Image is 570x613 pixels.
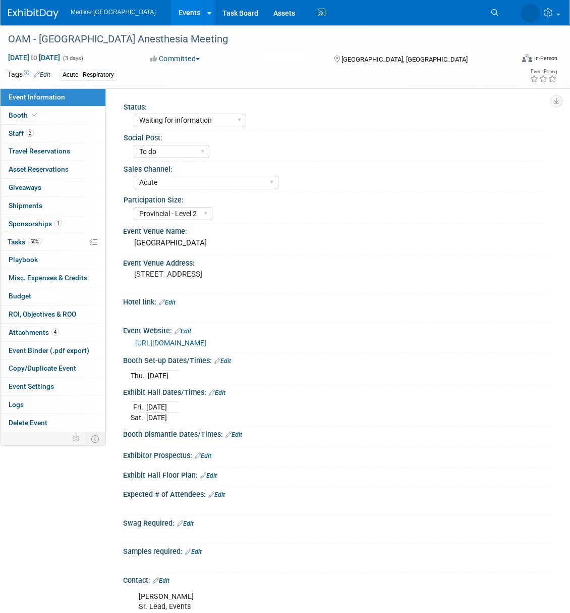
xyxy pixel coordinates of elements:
img: ExhibitDay [8,9,59,19]
div: Hotel link: [123,294,550,308]
a: Edit [200,472,217,479]
button: Committed [147,54,204,64]
a: Edit [225,431,242,438]
a: Edit [185,548,202,555]
td: Sat. [131,413,146,423]
div: Expected # of Attendees: [123,487,550,500]
a: Edit [159,299,176,306]
a: Giveaways [1,179,105,196]
div: Exhibit Hall Dates/Times: [123,385,550,398]
div: Acute - Respiratory [60,70,117,80]
span: 1 [54,220,62,227]
a: Event Binder (.pdf export) [1,342,105,360]
span: to [29,54,39,62]
td: Thu. [131,370,148,381]
span: Misc. Expenses & Credits [9,274,87,282]
span: Event Information [9,93,65,101]
a: Logs [1,396,105,414]
a: Sponsorships1 [1,215,105,233]
div: Booth Set-up Dates/Times: [123,353,550,366]
td: [DATE] [146,402,167,413]
a: Edit [208,491,225,498]
td: Toggle Event Tabs [85,432,106,445]
a: Playbook [1,251,105,269]
span: Shipments [9,201,42,210]
img: Format-Inperson.png [522,54,532,62]
a: Edit [34,71,50,78]
a: Attachments4 [1,324,105,341]
div: Samples required: [123,544,550,557]
span: Asset Reservations [9,165,69,173]
a: Edit [214,357,231,365]
div: [GEOGRAPHIC_DATA] [131,235,542,251]
a: [URL][DOMAIN_NAME] [135,339,206,347]
a: Edit [153,577,169,584]
td: Fri. [131,402,146,413]
span: Delete Event [9,419,47,427]
a: Budget [1,287,105,305]
span: Attachments [9,328,59,336]
span: Event Settings [9,382,54,390]
pre: [STREET_ADDRESS] [134,270,290,279]
a: Staff2 [1,125,105,142]
a: Edit [177,520,194,527]
span: [GEOGRAPHIC_DATA], [GEOGRAPHIC_DATA] [341,56,468,63]
span: Booth [9,111,39,119]
td: [DATE] [146,413,167,423]
span: Medline [GEOGRAPHIC_DATA] [71,9,156,16]
a: Edit [175,328,191,335]
td: Personalize Event Tab Strip [68,432,85,445]
div: Exhibit Hall Floor Plan: [123,468,550,481]
span: 4 [51,328,59,336]
i: Booth reservation complete [32,112,37,118]
span: 2 [26,129,34,137]
span: Travel Reservations [9,147,70,155]
a: Shipments [1,197,105,215]
a: ROI, Objectives & ROO [1,305,105,323]
a: Delete Event [1,414,105,432]
span: Sponsorships [9,220,62,228]
a: Event Information [1,88,105,106]
div: Booth Dismantle Dates/Times: [123,427,550,440]
a: Edit [209,389,225,396]
span: [DATE] [DATE] [8,53,61,62]
div: Social Post: [124,130,545,143]
a: Copy/Duplicate Event [1,360,105,377]
div: Status: [124,99,545,112]
a: Asset Reservations [1,161,105,178]
div: Event Venue Name: [123,224,550,236]
img: Violet Buha [521,4,540,23]
span: ROI, Objectives & ROO [9,310,76,318]
a: Misc. Expenses & Credits [1,269,105,287]
span: Budget [9,292,31,300]
td: Tags [8,69,50,81]
span: (3 days) [62,55,83,62]
span: Staff [9,129,34,137]
div: Exhibitor Prospectus: [123,448,550,461]
a: Tasks50% [1,233,105,251]
div: Event Website: [123,323,550,336]
div: Contact: [123,573,550,586]
div: Event Format [472,53,557,68]
span: Playbook [9,256,38,264]
span: Event Binder (.pdf export) [9,346,89,354]
span: Copy/Duplicate Event [9,364,76,372]
span: Giveaways [9,183,41,191]
div: Event Rating [530,69,557,74]
div: Sales Channel: [124,162,545,174]
a: Event Settings [1,378,105,395]
span: Logs [9,400,24,408]
div: Participation Size: [124,192,545,205]
td: [DATE] [148,370,168,381]
a: Edit [195,452,211,459]
div: In-Person [534,55,557,62]
div: Swag Required: [123,516,550,529]
a: Booth [1,107,105,124]
span: 50% [28,238,41,245]
a: Travel Reservations [1,142,105,160]
span: Tasks [8,238,41,246]
div: Event Venue Address: [123,256,550,268]
div: OAM - [GEOGRAPHIC_DATA] Anesthesia Meeting [5,30,503,48]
